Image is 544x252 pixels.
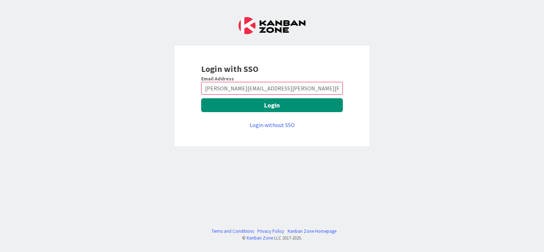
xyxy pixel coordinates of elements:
[201,75,234,82] label: Email Address
[257,228,284,235] a: Privacy Policy
[211,228,254,235] a: Terms and Conditions
[239,17,305,34] img: Kanban Zone
[201,63,258,74] b: Login with SSO
[331,84,339,93] keeper-lock: Open Keeper Popup
[247,235,273,241] a: Kanban Zone
[288,228,336,235] a: Kanban Zone Homepage
[250,121,295,128] a: Login without SSO
[201,98,343,112] button: Login
[208,235,336,241] div: © LLC 2017- 2025 .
